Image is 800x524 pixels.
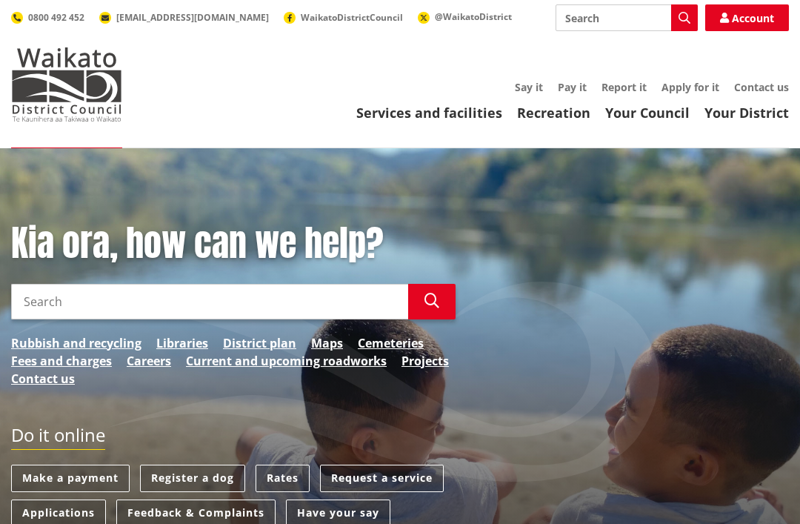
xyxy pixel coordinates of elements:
a: Careers [127,352,171,370]
a: Contact us [734,80,789,94]
a: WaikatoDistrictCouncil [284,11,403,24]
h1: Kia ora, how can we help? [11,222,456,265]
span: 0800 492 452 [28,11,84,24]
a: Make a payment [11,465,130,492]
a: Your District [704,104,789,122]
a: @WaikatoDistrict [418,10,512,23]
span: [EMAIL_ADDRESS][DOMAIN_NAME] [116,11,269,24]
span: @WaikatoDistrict [435,10,512,23]
input: Search input [11,284,408,319]
span: WaikatoDistrictCouncil [301,11,403,24]
a: Report it [601,80,647,94]
a: Contact us [11,370,75,388]
a: 0800 492 452 [11,11,84,24]
a: Apply for it [661,80,719,94]
a: Pay it [558,80,587,94]
h2: Do it online [11,425,105,451]
a: Current and upcoming roadworks [186,352,387,370]
input: Search input [556,4,698,31]
a: Rubbish and recycling [11,334,141,352]
a: Fees and charges [11,352,112,370]
a: District plan [223,334,296,352]
a: [EMAIL_ADDRESS][DOMAIN_NAME] [99,11,269,24]
a: Your Council [605,104,690,122]
a: Services and facilities [356,104,502,122]
a: Projects [401,352,449,370]
a: Libraries [156,334,208,352]
a: Cemeteries [358,334,424,352]
a: Register a dog [140,465,245,492]
a: Recreation [517,104,590,122]
a: Rates [256,465,310,492]
img: Waikato District Council - Te Kaunihera aa Takiwaa o Waikato [11,47,122,122]
a: Account [705,4,789,31]
a: Request a service [320,465,444,492]
a: Maps [311,334,343,352]
a: Say it [515,80,543,94]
